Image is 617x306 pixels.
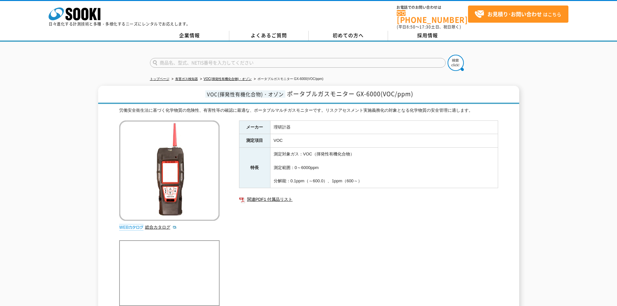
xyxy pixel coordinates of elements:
li: ポータブルガスモニター GX-6000(VOC/ppm) [253,76,323,83]
a: 採用情報 [388,31,467,40]
th: 特長 [239,148,270,188]
a: お見積り･お問い合わせはこちら [468,6,568,23]
span: 17:30 [419,24,431,30]
strong: お見積り･お問い合わせ [487,10,542,18]
span: はこちら [474,9,561,19]
div: 労働安全衛生法に基づく化学物質の危険性、有害性等の確認に最適な、ポータブルマルチガスモニターです。リスクアセスメント実施義務化の対象となる化学物質の安全管理に適します。 [119,107,498,114]
span: 初めての方へ [333,32,364,39]
a: [PHONE_NUMBER] [397,10,468,23]
span: 8:50 [406,24,416,30]
span: ポータブルガスモニター GX-6000(VOC/ppm) [287,89,413,98]
a: VOC(揮発性有機化合物)・オゾン [204,77,252,81]
span: お電話でのお問い合わせは [397,6,468,9]
td: VOC [270,134,498,148]
td: 理研計器 [270,120,498,134]
a: 総合カタログ [145,225,177,230]
a: 初めての方へ [309,31,388,40]
td: 測定対象ガス：VOC（揮発性有機化合物） 測定範囲：0～6000ppm 分解能：0.1ppm（～600.0）、1ppm（600～） [270,148,498,188]
a: トップページ [150,77,169,81]
a: よくあるご質問 [229,31,309,40]
input: 商品名、型式、NETIS番号を入力してください [150,58,446,68]
img: ポータブルガスモニター GX-6000(VOC/ppm) [119,120,220,221]
th: 測定項目 [239,134,270,148]
span: (平日 ～ 土日、祝日除く) [397,24,461,30]
a: 有害ガス検知器 [175,77,198,81]
img: webカタログ [119,224,143,231]
a: 企業情報 [150,31,229,40]
span: VOC(揮発性有機化合物)・オゾン [205,90,285,98]
p: 日々進化する計測技術と多種・多様化するニーズにレンタルでお応えします。 [49,22,190,26]
img: btn_search.png [448,55,464,71]
a: 関連PDF1 付属品リスト [239,195,498,204]
th: メーカー [239,120,270,134]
